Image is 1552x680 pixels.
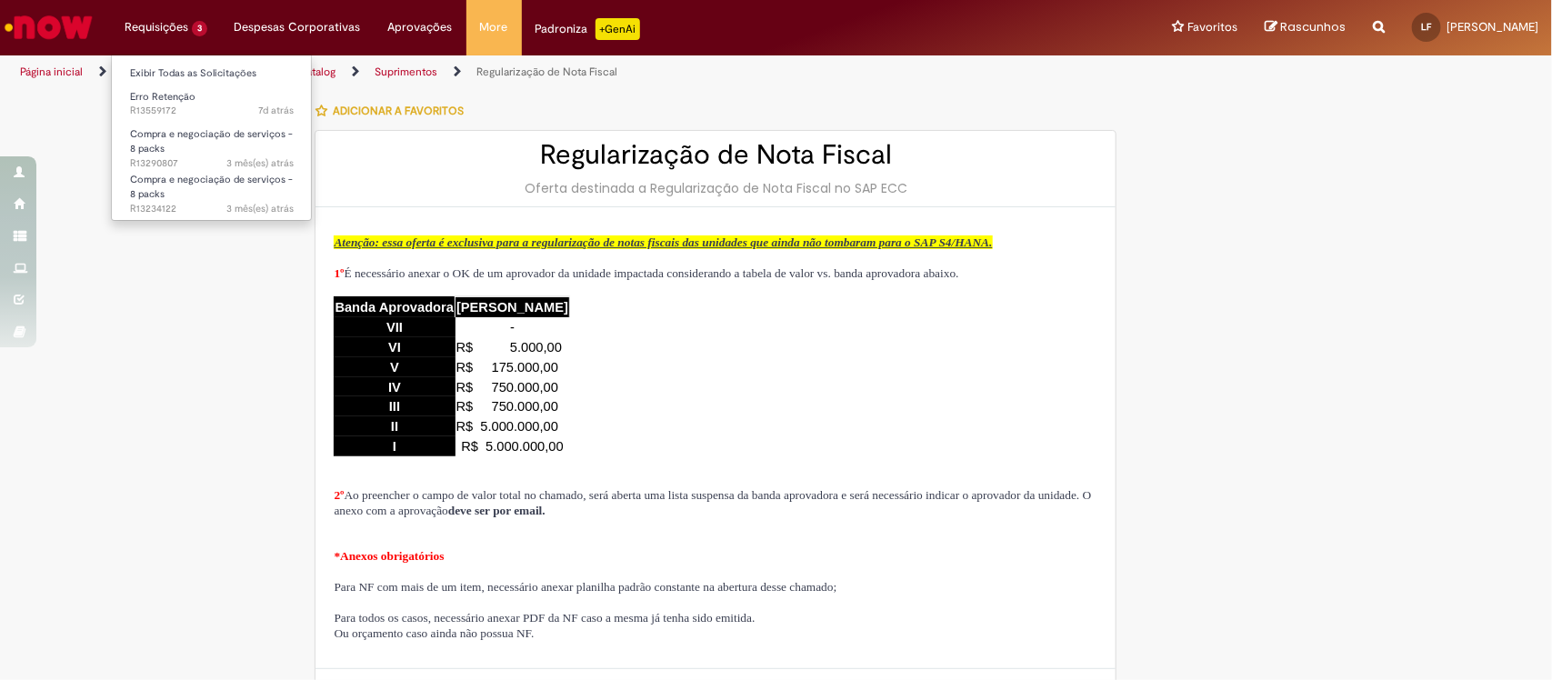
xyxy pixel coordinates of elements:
span: Para NF com mais de um item, necessário anexar planilha padrão constante na abertura desse chamado; [334,580,836,594]
span: Compra e negociação de serviços - 8 packs [130,127,293,155]
td: II [334,416,455,436]
td: VII [334,317,455,337]
time: 14/07/2025 11:58:47 [226,156,294,170]
span: Ao preencher o campo de valor total no chamado, será aberta uma lista suspensa da banda aprovador... [334,488,1091,517]
td: Banda Aprovadora [334,296,455,316]
span: Compra e negociação de serviços - 8 packs [130,173,293,201]
a: Página inicial [20,65,83,79]
span: Atenção: essa oferta é exclusiva para a regularização de notas fiscais das unidades que ainda não... [334,235,992,249]
span: LF [1422,21,1432,33]
p: +GenAi [596,18,640,40]
span: 3 mês(es) atrás [226,202,294,215]
strong: deve ser por email. [448,504,546,517]
ul: Trilhas de página [14,55,1021,89]
td: VI [334,337,455,357]
span: 3 [192,21,207,36]
td: R$ 5.000.000,00 [456,416,570,436]
span: *Anexos obrigatórios [334,549,444,563]
span: Despesas Corporativas [235,18,361,36]
span: R13290807 [130,156,294,171]
span: Favoritos [1187,18,1237,36]
span: 1º [334,266,344,280]
span: Aprovações [388,18,453,36]
td: [PERSON_NAME] [456,296,570,316]
div: Oferta destinada a Regularização de Nota Fiscal no SAP ECC [334,179,1097,197]
span: É necessário anexar o OK de um aprovador da unidade impactada considerando a tabela de valor vs. ... [334,266,958,280]
span: R13559172 [130,104,294,118]
span: Para todos os casos, necessário anexar PDF da NF caso a mesma já tenha sido emitida. [334,611,755,625]
td: - [456,317,570,337]
td: III [334,396,455,416]
td: R$ 750.000,00 [456,377,570,397]
ul: Requisições [111,55,312,221]
a: Suprimentos [375,65,437,79]
span: Requisições [125,18,188,36]
td: V [334,357,455,377]
button: Adicionar a Favoritos [315,92,474,130]
span: 3 mês(es) atrás [226,156,294,170]
time: 23/09/2025 14:00:26 [258,104,294,117]
td: R$ 5.000.000,00 [456,436,570,456]
span: Adicionar a Favoritos [333,104,464,118]
td: I [334,436,455,456]
span: More [480,18,508,36]
a: Aberto R13234122 : Compra e negociação de serviços - 8 packs [112,170,312,209]
span: R13234122 [130,202,294,216]
a: Rascunhos [1265,19,1346,36]
td: R$ 175.000,00 [456,357,570,377]
a: Regularização de Nota Fiscal [476,65,617,79]
span: Erro Retenção [130,90,195,104]
td: IV [334,377,455,397]
td: R$ 5.000,00 [456,337,570,357]
a: Exibir Todas as Solicitações [112,64,312,84]
span: Ou orçamento caso ainda não possua NF. [334,626,534,640]
time: 02/07/2025 09:53:00 [226,202,294,215]
td: R$ 750.000,00 [456,396,570,416]
span: 2º [334,488,344,502]
a: Aberto R13559172 : Erro Retenção [112,87,312,121]
div: Padroniza [536,18,640,40]
img: ServiceNow [2,9,95,45]
span: [PERSON_NAME] [1447,19,1538,35]
span: 7d atrás [258,104,294,117]
a: Aberto R13290807 : Compra e negociação de serviços - 8 packs [112,125,312,164]
span: Rascunhos [1280,18,1346,35]
h2: Regularização de Nota Fiscal [334,140,1097,170]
